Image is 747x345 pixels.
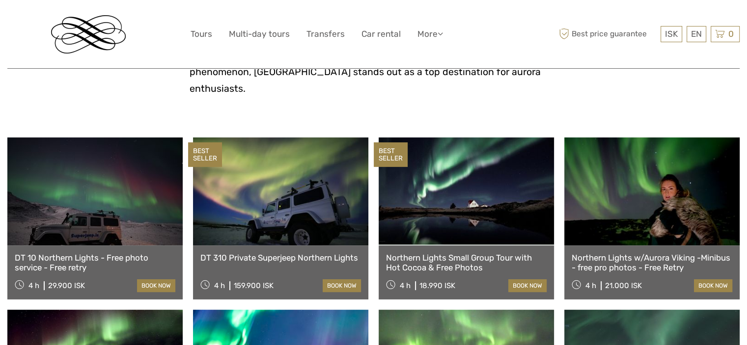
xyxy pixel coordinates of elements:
[694,279,732,292] a: book now
[323,279,361,292] a: book now
[361,27,401,41] a: Car rental
[113,15,125,27] button: Open LiveChat chat widget
[508,279,547,292] a: book now
[190,18,557,94] span: The Northern Lights, or Aurora Borealis, are one of nature's most spectacular light displays, cap...
[191,27,212,41] a: Tours
[727,29,735,39] span: 0
[374,142,408,167] div: BEST SELLER
[665,29,678,39] span: ISK
[200,253,361,263] a: DT 310 Private Superjeep Northern Lights
[14,17,111,25] p: We're away right now. Please check back later!
[214,281,225,290] span: 4 h
[386,253,547,273] a: Northern Lights Small Group Tour with Hot Cocoa & Free Photos
[229,27,290,41] a: Multi-day tours
[234,281,274,290] div: 159.900 ISK
[605,281,642,290] div: 21.000 ISK
[417,27,443,41] a: More
[15,253,175,273] a: DT 10 Northern Lights - Free photo service - Free retry
[400,281,411,290] span: 4 h
[137,279,175,292] a: book now
[188,142,222,167] div: BEST SELLER
[556,26,658,42] span: Best price guarantee
[687,26,706,42] div: EN
[572,253,732,273] a: Northern Lights w/Aurora Viking -Minibus - free pro photos - Free Retry
[585,281,596,290] span: 4 h
[419,281,455,290] div: 18.990 ISK
[48,281,85,290] div: 29.900 ISK
[306,27,345,41] a: Transfers
[28,281,39,290] span: 4 h
[51,15,126,53] img: Reykjavik Residence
